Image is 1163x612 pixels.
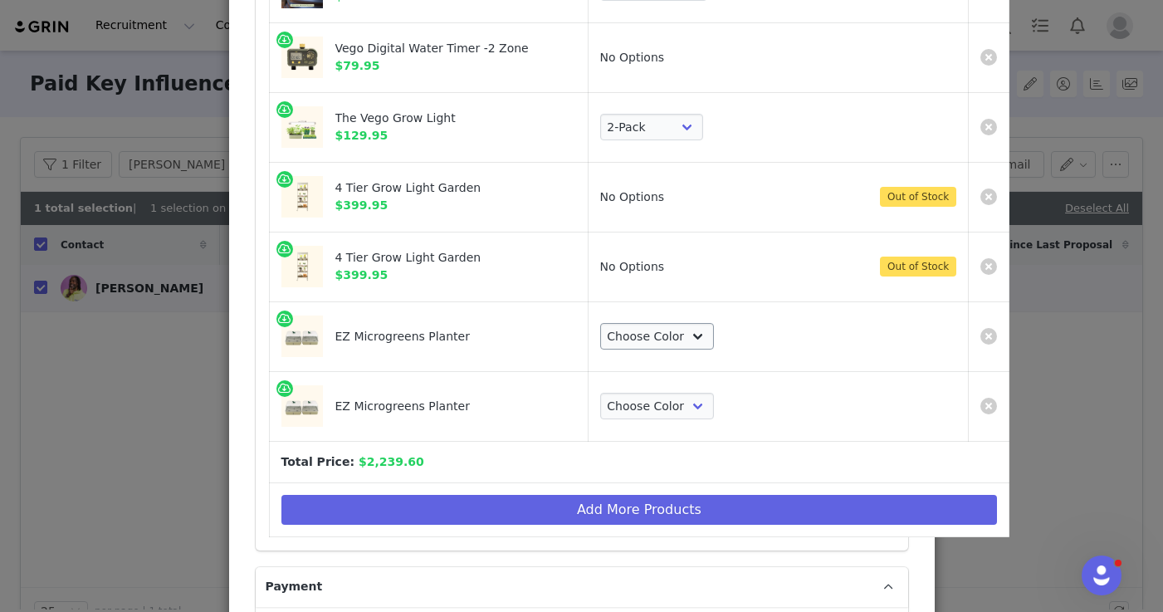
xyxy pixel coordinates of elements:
img: vego-garden-Grow-Light-New02_1.jpg [281,106,323,148]
iframe: Intercom live chat [1082,556,1121,595]
div: 4 Tier Grow Light Garden [335,249,552,267]
span: Payment [266,578,323,595]
div: No Options [600,188,665,206]
span: Out of Stock [880,187,956,207]
span: Out of Stock [880,257,956,277]
span: $399.95 [335,268,388,282]
img: Microgreen-02.jpg [281,316,323,357]
div: EZ Microgreens Planter [335,398,552,415]
div: 4 Tier Grow Light Garden [335,179,552,197]
span: $129.95 [335,129,388,142]
img: Microgreen-02.jpg [281,385,323,427]
div: Vego Digital Water Timer -2 Zone [335,40,552,57]
img: vego-garden-VegoTimer2Zone-01.jpg [281,37,323,78]
button: Add More Products [281,495,998,525]
span: $79.95 [335,59,380,72]
div: The Vego Grow Light [335,110,552,127]
img: vego-garden-4_Tier_Grow_Light_Garden-01.jpg [281,246,323,287]
div: No Options [600,49,665,66]
div: EZ Microgreens Planter [335,328,552,345]
div: No Options [600,258,665,276]
b: Total Price: [281,455,354,468]
span: $399.95 [335,198,388,212]
span: $2,239.60 [359,455,424,468]
img: vego-garden-4_Tier_Grow_Light_Garden-01.jpg [281,176,323,218]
